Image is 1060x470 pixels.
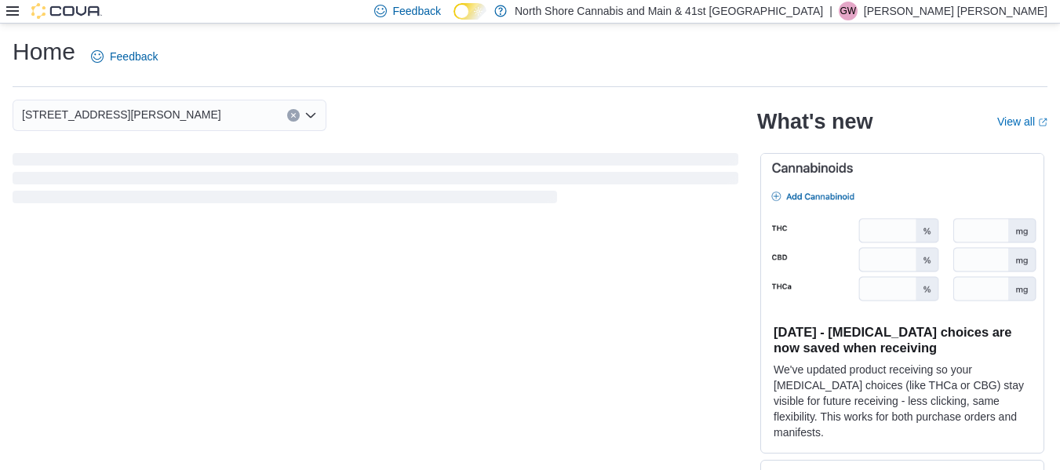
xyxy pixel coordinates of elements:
[13,36,75,67] h1: Home
[1038,118,1047,127] svg: External link
[774,324,1031,355] h3: [DATE] - [MEDICAL_DATA] choices are now saved when receiving
[13,156,738,206] span: Loading
[839,2,858,20] div: Griffin Wright
[757,109,872,134] h2: What's new
[31,3,102,19] img: Cova
[864,2,1047,20] p: [PERSON_NAME] [PERSON_NAME]
[840,2,856,20] span: GW
[287,109,300,122] button: Clear input
[997,115,1047,128] a: View allExternal link
[774,362,1031,440] p: We've updated product receiving so your [MEDICAL_DATA] choices (like THCa or CBG) stay visible fo...
[304,109,317,122] button: Open list of options
[515,2,823,20] p: North Shore Cannabis and Main & 41st [GEOGRAPHIC_DATA]
[85,41,164,72] a: Feedback
[454,3,486,20] input: Dark Mode
[22,105,221,124] span: [STREET_ADDRESS][PERSON_NAME]
[393,3,441,19] span: Feedback
[110,49,158,64] span: Feedback
[829,2,832,20] p: |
